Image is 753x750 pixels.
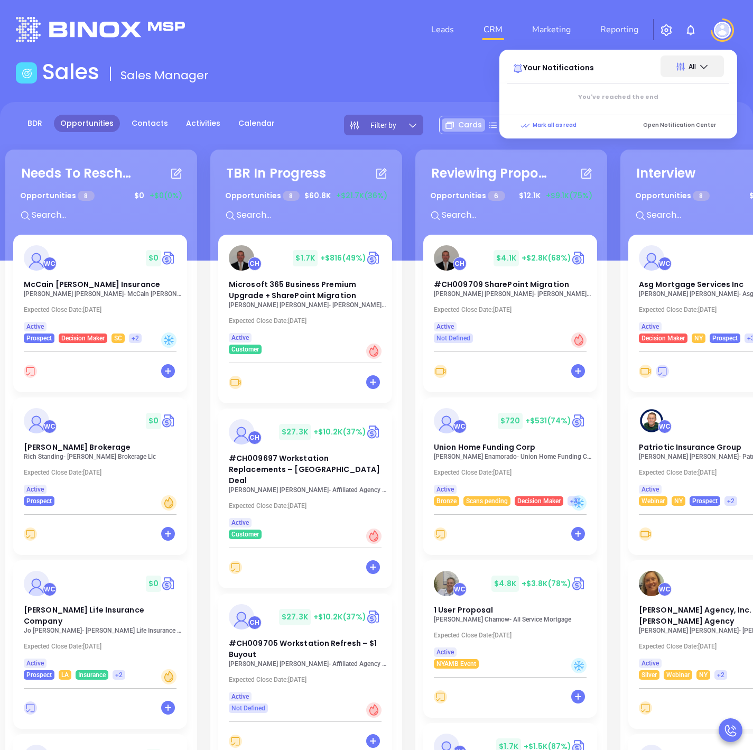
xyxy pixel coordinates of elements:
[639,442,742,452] span: Patriotic Insurance Group
[423,235,597,343] a: profileCarla Humber$4.1K+$2.8K(68%)Circle dollar#CH009709 SharePoint Migration[PERSON_NAME] [PERS...
[434,442,535,452] span: Union Home Funding Corp
[727,495,735,507] span: +2
[436,495,457,507] span: Bronze
[546,190,592,201] span: +$9.1K (75%)
[229,502,387,510] p: Expected Close Date: [DATE]
[434,605,494,615] span: 1 User Proposal
[684,24,697,36] img: iconNotification
[114,332,122,344] span: SC
[229,638,377,660] span: #CH009705 Workstation Refresh – $1 Buyout
[24,627,182,634] p: Jo Clark - Kilpatrick Life Insurance Company
[150,190,182,201] span: +$0 (0%)
[517,495,561,507] span: Decision Maker
[24,306,182,313] p: Expected Close Date: [DATE]
[693,191,709,201] span: 8
[423,397,597,506] a: profileWalter Contreras$720+$531(74%)Circle dollarUnion Home Funding Corp[PERSON_NAME] Enamorado-...
[520,121,577,130] p: Mark all as read
[161,576,176,591] img: Quote
[523,51,594,73] p: Your Notifications
[366,609,382,625] img: Quote
[434,245,459,271] img: #CH009709 SharePoint Migration
[434,469,592,476] p: Expected Close Date: [DATE]
[279,609,311,625] span: $ 27.3K
[642,332,685,344] span: Decision Maker
[658,257,672,271] div: Walter Contreras
[635,186,710,206] p: Opportunities
[717,669,724,681] span: +2
[78,191,94,201] span: 8
[436,321,454,332] span: Active
[120,67,209,84] span: Sales Manager
[26,484,44,495] span: Active
[16,17,185,42] img: logo
[639,245,664,271] img: Asg Mortgage Services Inc
[689,62,696,71] span: All
[218,158,394,235] div: TBR In ProgressOpportunities 8$60.8K+$21.7K(36%)
[642,495,665,507] span: Webinar
[229,279,356,301] span: Microsoft 365 Business Premium Upgrade + SharePoint Migration
[571,413,587,429] img: Quote
[248,257,262,271] div: Carla Humber
[43,420,57,433] div: Walter Contreras
[578,92,658,101] b: You've reached the end
[441,208,599,222] input: Search...
[302,188,333,204] span: $ 60.8K
[24,442,131,452] span: Chadwick Brokerage
[229,660,387,668] p: Thomas Duggan - Affiliated Agency Inc
[466,495,508,507] span: Scans pending
[26,332,52,344] span: Prospect
[21,164,137,183] div: Needs To Reschedule
[218,235,394,409] div: profileCarla Humber$1.7K+$816(49%)Circle dollarMicrosoft 365 Business Premium Upgrade + SharePoin...
[229,453,380,486] span: #CH009697 Workstation Replacements – GA Deal
[231,691,249,702] span: Active
[674,495,683,507] span: NY
[714,22,731,39] img: user
[24,643,182,650] p: Expected Close Date: [DATE]
[699,669,708,681] span: NY
[24,279,160,290] span: McCain Atkinson Insurance
[436,484,454,495] span: Active
[78,669,106,681] span: Insurance
[146,576,161,592] span: $ 0
[161,250,176,266] img: Quote
[226,164,327,183] div: TBR In Progress
[423,158,599,235] div: Reviewing ProposalOpportunities 6$12.1K+$9.1K(75%)
[370,122,396,129] span: Filter by
[13,560,187,680] a: profileWalter Contreras$0Circle dollar[PERSON_NAME] Life Insurance CompanyJo [PERSON_NAME]- [PERS...
[20,186,95,206] p: Opportunities
[13,397,187,506] a: profileWalter Contreras$0Circle dollar[PERSON_NAME] BrokerageRich Standing- [PERSON_NAME] Brokera...
[434,632,592,639] p: Expected Close Date: [DATE]
[13,158,189,235] div: Needs To RescheduleOpportunities 8$0+$0(0%)
[642,484,659,495] span: Active
[231,702,265,714] span: Not Defined
[366,250,382,266] img: Quote
[639,279,744,290] span: Asg Mortgage Services Inc
[43,582,57,596] div: Walter Contreras
[229,486,387,494] p: Thomas Duggan - Affiliated Agency Inc
[431,164,547,183] div: Reviewing Proposal
[642,658,659,669] span: Active
[26,658,44,669] span: Active
[313,612,366,622] span: +$10.2K (37%)
[366,529,382,544] div: Hot
[694,332,703,344] span: NY
[229,245,254,271] img: Microsoft 365 Business Premium Upgrade + SharePoint Migration
[61,669,69,681] span: LA
[24,605,144,626] span: Kilpatrick Life Insurance Company
[54,115,120,132] a: Opportunities
[498,413,523,429] span: $ 720
[434,306,592,313] p: Expected Close Date: [DATE]
[26,669,52,681] span: Prospect
[161,413,176,429] a: Quote
[366,344,382,359] div: Hot
[658,582,672,596] div: Walter Contreras
[658,420,672,433] div: Walter Contreras
[423,560,599,723] div: profileWalter Contreras$4.8K+$3.8K(78%)Circle dollar1 User Proposal[PERSON_NAME] Chamow- All Serv...
[31,208,189,222] input: Search...
[13,235,189,397] div: profileWalter Contreras$0Circle dollarMcCain [PERSON_NAME] Insurance[PERSON_NAME] [PERSON_NAME]- ...
[427,19,458,40] a: Leads
[132,188,147,204] span: $ 0
[516,188,543,204] span: $ 12.1K
[248,616,262,629] div: Carla Humber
